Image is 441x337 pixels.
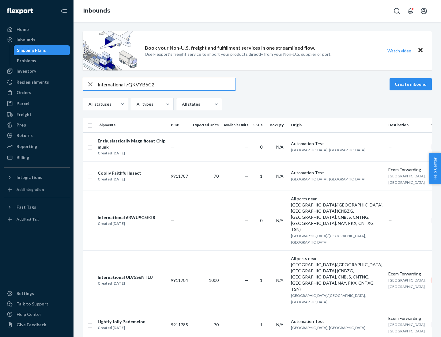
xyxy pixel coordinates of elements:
[291,148,365,152] span: [GEOGRAPHIC_DATA], [GEOGRAPHIC_DATA]
[98,325,145,331] div: Created [DATE]
[168,161,190,191] td: 9911787
[417,46,424,55] button: Close
[4,320,70,330] button: Give Feedback
[4,142,70,151] a: Reporting
[4,66,70,76] a: Inventory
[245,144,248,150] span: —
[388,144,392,150] span: —
[221,118,251,132] th: Available Units
[214,173,219,179] span: 70
[168,118,190,132] th: PO#
[4,35,70,45] a: Inbounds
[276,144,284,150] span: N/A
[17,58,36,64] div: Problems
[291,196,383,233] div: All ports near [GEOGRAPHIC_DATA]/[GEOGRAPHIC_DATA], [GEOGRAPHIC_DATA] (CNBZG, [GEOGRAPHIC_DATA], ...
[267,118,288,132] th: Box Qty
[98,170,141,176] div: Coolly Faithful Insect
[4,25,70,34] a: Home
[245,322,248,327] span: —
[17,68,36,74] div: Inventory
[404,5,417,17] button: Open notifications
[98,176,141,182] div: Created [DATE]
[4,99,70,108] a: Parcel
[17,204,36,210] div: Fast Tags
[17,100,29,107] div: Parcel
[429,153,441,184] button: Help Center
[291,233,366,244] span: [GEOGRAPHIC_DATA]/[GEOGRAPHIC_DATA], [GEOGRAPHIC_DATA]
[17,290,34,297] div: Settings
[214,322,219,327] span: 70
[4,214,70,224] a: Add Fast Tag
[17,79,49,85] div: Replenishments
[209,278,219,283] span: 1000
[388,322,426,333] span: [GEOGRAPHIC_DATA], [GEOGRAPHIC_DATA]
[291,325,365,330] span: [GEOGRAPHIC_DATA], [GEOGRAPHIC_DATA]
[386,118,428,132] th: Destination
[136,101,137,107] input: All types
[291,293,366,304] span: [GEOGRAPHIC_DATA]/[GEOGRAPHIC_DATA], [GEOGRAPHIC_DATA]
[58,5,70,17] button: Close Navigation
[383,46,415,55] button: Watch video
[291,318,383,324] div: Automation Test
[388,218,392,223] span: —
[388,271,426,277] div: Ecom Forwarding
[17,122,26,128] div: Prep
[4,131,70,140] a: Returns
[4,309,70,319] a: Help Center
[276,173,284,179] span: N/A
[260,218,262,223] span: 0
[171,218,175,223] span: —
[17,89,31,96] div: Orders
[17,187,44,192] div: Add Integration
[4,88,70,97] a: Orders
[4,172,70,182] button: Integrations
[288,118,386,132] th: Origin
[95,118,168,132] th: Shipments
[98,221,155,227] div: Created [DATE]
[98,214,155,221] div: International 6BWU9C5EG8
[98,138,166,150] div: Enthusiastically Magnificent Chipmunk
[17,26,29,32] div: Home
[4,289,70,298] a: Settings
[7,8,33,14] img: Flexport logo
[4,153,70,162] a: Billing
[4,202,70,212] button: Fast Tags
[260,173,262,179] span: 1
[245,173,248,179] span: —
[17,174,42,180] div: Integrations
[291,170,383,176] div: Automation Test
[17,112,32,118] div: Freight
[181,101,182,107] input: All states
[168,250,190,310] td: 9911784
[17,311,41,317] div: Help Center
[388,278,426,289] span: [GEOGRAPHIC_DATA], [GEOGRAPHIC_DATA]
[251,118,267,132] th: SKUs
[17,37,35,43] div: Inbounds
[245,278,248,283] span: —
[98,78,236,90] input: Search inbounds by name, destination, msku...
[145,51,331,57] p: Use Flexport’s freight service to import your products directly from your Non-U.S. supplier or port.
[83,7,110,14] a: Inbounds
[17,143,37,150] div: Reporting
[390,78,432,90] button: Create inbound
[145,44,315,51] p: Book your Non-U.S. freight and fulfillment services in one streamlined flow.
[4,110,70,119] a: Freight
[260,278,262,283] span: 1
[260,322,262,327] span: 1
[4,77,70,87] a: Replenishments
[17,301,48,307] div: Talk to Support
[17,217,39,222] div: Add Fast Tag
[4,299,70,309] a: Talk to Support
[14,56,70,66] a: Problems
[190,118,221,132] th: Expected Units
[17,154,29,161] div: Billing
[17,47,46,53] div: Shipping Plans
[78,2,115,20] ol: breadcrumbs
[276,218,284,223] span: N/A
[98,319,145,325] div: Lightly Jolly Pademelon
[17,322,46,328] div: Give Feedback
[88,101,89,107] input: All statuses
[291,141,383,147] div: Automation Test
[388,174,426,185] span: [GEOGRAPHIC_DATA], [GEOGRAPHIC_DATA]
[388,315,426,321] div: Ecom Forwarding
